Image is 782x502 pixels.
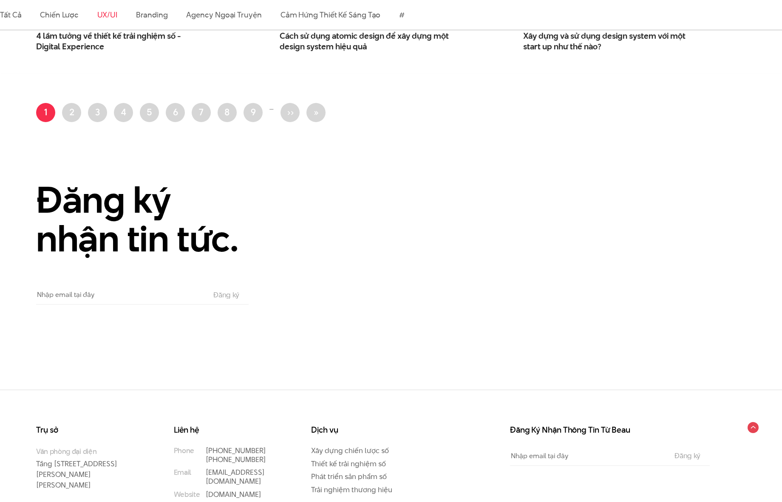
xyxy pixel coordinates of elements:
a: Trải nghiệm thương hiệu [311,485,392,495]
li: … [269,103,274,112]
a: 8 [218,103,237,122]
a: Phát triển sản phẩm số [311,471,387,482]
h2: Đăng ký nhận tin tức. [36,180,258,257]
span: Digital Experience [36,41,104,52]
span: » [313,106,319,118]
a: 4 [114,103,133,122]
a: [EMAIL_ADDRESS][DOMAIN_NAME] [206,467,265,486]
h3: Trụ sở [36,426,140,434]
span: ›› [287,106,294,118]
h3: Đăng Ký Nhận Thông Tin Từ Beau [510,426,710,434]
input: Đăng ký [672,452,703,459]
a: Cảm hứng thiết kế sáng tạo [280,9,381,20]
h3: Liên hệ [174,426,278,434]
input: Nhập email tại đây [510,446,665,465]
a: 5 [140,103,159,122]
a: # [399,9,405,20]
a: 4 lầm tưởng về thiết kế trải nghiệm số -Digital Experience [36,31,206,52]
span: Cách sử dụng atomic design để xây dựng một [280,31,450,52]
small: Website [174,490,200,499]
span: start up như thế nào? [523,41,601,52]
span: 4 lầm tưởng về thiết kế trải nghiệm số - [36,31,206,52]
a: 9 [244,103,263,122]
h3: Dịch vụ [311,426,415,434]
a: [PHONE_NUMBER] [206,454,266,465]
a: Thiết kế trải nghiệm số [311,459,386,469]
small: Email [174,468,191,477]
a: [PHONE_NUMBER] [206,445,266,456]
a: Agency ngoại truyện [186,9,261,20]
a: Xây dựng và sử dụng design system với mộtstart up như thế nào? [523,31,693,52]
small: Phone [174,446,194,455]
span: Xây dựng và sử dụng design system với một [523,31,693,52]
input: Nhập email tại đây [36,285,204,304]
a: 7 [192,103,211,122]
a: Branding [136,9,167,20]
a: 6 [166,103,185,122]
a: [DOMAIN_NAME] [206,489,261,499]
a: Xây dựng chiến lược số [311,445,389,456]
span: design system hiệu quả [280,41,367,52]
a: Chiến lược [40,9,78,20]
a: UX/UI [97,9,118,20]
input: Đăng ký [211,291,242,299]
a: Cách sử dụng atomic design để xây dựng mộtdesign system hiệu quả [280,31,450,52]
a: 2 [62,103,81,122]
a: 3 [88,103,107,122]
small: Văn phòng đại diện [36,446,140,456]
p: Tầng [STREET_ADDRESS][PERSON_NAME][PERSON_NAME] [36,446,140,491]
